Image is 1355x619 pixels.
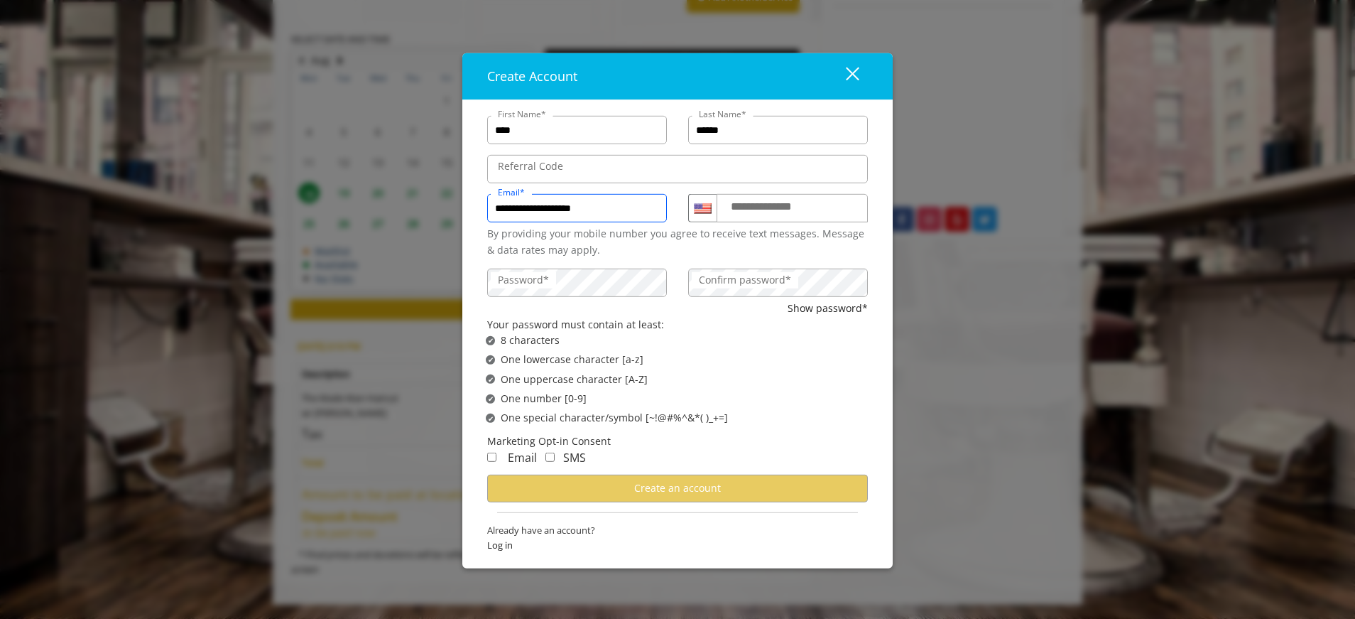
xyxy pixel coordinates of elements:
input: ConfirmPassword [688,269,868,297]
input: ReferralCode [487,155,868,183]
input: Receive Marketing SMS [545,453,555,462]
div: Marketing Opt-in Consent [487,434,868,449]
label: Email* [491,185,532,199]
label: Referral Code [491,158,570,174]
button: Show password* [788,301,868,316]
div: Your password must contain at least: [487,316,868,332]
span: ✔ [488,354,494,365]
span: Create an account [634,481,721,495]
span: ✔ [488,393,494,404]
span: One lowercase character [a-z] [501,352,643,367]
span: Log in [487,538,868,553]
input: Lastname [688,116,868,144]
span: Create Account [487,68,577,85]
span: ✔ [488,335,494,346]
span: SMS [563,450,586,465]
span: Already have an account? [487,523,868,538]
span: Email [508,450,537,465]
input: FirstName [487,116,667,144]
div: By providing your mobile number you agree to receive text messages. Message & data rates may apply. [487,226,868,258]
label: Password* [491,272,556,288]
span: One special character/symbol [~!@#%^&*( )_+=] [501,410,728,426]
span: 8 characters [501,333,560,348]
label: First Name* [491,107,553,121]
input: Password [487,269,667,297]
label: Last Name* [692,107,753,121]
span: One uppercase character [A-Z] [501,372,648,387]
div: Country [688,194,717,222]
label: Confirm password* [692,272,798,288]
input: Receive Marketing Email [487,453,496,462]
input: Email [487,194,667,222]
button: Create an account [487,475,868,502]
span: ✔ [488,412,494,424]
div: close dialog [829,66,858,87]
span: ✔ [488,374,494,385]
button: close dialog [820,62,868,91]
span: One number [0-9] [501,391,587,407]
